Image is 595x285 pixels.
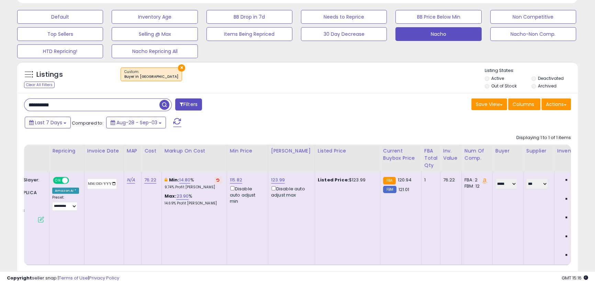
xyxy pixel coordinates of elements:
[562,275,588,281] span: 2025-09-11 15:16 GMT
[127,147,138,155] div: MAP
[538,75,564,81] label: Deactivated
[161,145,227,172] th: The percentage added to the cost of goods (COGS) that forms the calculator for Min & Max prices.
[383,186,396,193] small: FBM
[87,147,121,155] div: Invoice Date
[464,147,490,162] div: Num of Comp.
[124,74,178,79] div: Buyer in [GEOGRAPHIC_DATA]
[318,177,375,183] div: $123.99
[206,10,292,24] button: BB Drop in 7d
[271,147,312,155] div: [PERSON_NAME]
[571,189,579,196] span: N/A
[35,119,62,126] span: Last 7 Days
[491,75,504,81] label: Active
[271,185,310,198] div: Disable auto adjust max
[52,188,79,194] div: Amazon AI *
[54,178,62,183] span: ON
[116,119,157,126] span: Aug-28 - Sep-03
[523,145,554,172] th: CSV column name: cust_attr_2_Supplier
[383,147,418,162] div: Current Buybox Price
[424,177,435,183] div: 1
[541,98,571,110] button: Actions
[17,44,103,58] button: HTD Repricing!
[395,27,481,41] button: Nacho
[301,27,387,41] button: 30 Day Decrease
[59,275,88,281] a: Terms of Use
[169,177,179,183] b: Min:
[491,83,516,89] label: Out of Stock
[464,177,487,183] div: FBA: 2
[144,177,156,183] a: 76.22
[526,147,551,155] div: Supplier
[495,147,520,155] div: Buyer
[508,98,540,110] button: Columns
[24,82,55,88] div: Clear All Filters
[301,10,387,24] button: Needs to Reprice
[443,177,456,183] div: 76.22
[7,275,119,282] div: seller snap | |
[165,177,222,190] div: %
[165,193,177,199] b: Max:
[538,83,557,89] label: Archived
[106,117,166,128] button: Aug-28 - Sep-03
[383,177,396,184] small: FBA
[271,177,285,183] a: 123.99
[424,147,437,169] div: FBA Total Qty
[112,44,198,58] button: Nacho Repricing All
[571,246,579,252] span: N/A
[230,147,265,155] div: Min Price
[571,227,572,233] span: 1
[492,145,523,172] th: CSV column name: cust_attr_1_Buyer
[230,177,242,183] a: 115.82
[443,147,459,162] div: Inv. value
[25,117,71,128] button: Last 7 Days
[175,98,202,110] button: Filters
[397,177,412,183] span: 120.94
[68,178,79,183] span: OFF
[179,177,191,183] a: 14.80
[52,147,81,155] div: Repricing
[165,201,222,206] p: 14.69% Profit [PERSON_NAME]
[464,183,487,189] div: FBM: 12
[230,185,263,204] div: Disable auto adjust min
[112,27,198,41] button: Selling @ Max
[144,147,159,155] div: Cost
[176,193,189,200] a: 23.90
[17,10,103,24] button: Default
[127,177,135,183] a: N/A
[395,10,481,24] button: BB Price Below Min
[571,208,579,214] span: N/A
[72,120,103,126] span: Compared to:
[17,27,103,41] button: Top Sellers
[112,10,198,24] button: Inventory Age
[89,275,119,281] a: Privacy Policy
[398,186,409,193] span: 121.01
[490,27,576,41] button: Nacho-Non Comp.
[178,64,185,72] button: ×
[513,101,534,108] span: Columns
[318,177,349,183] b: Listed Price:
[206,27,292,41] button: Items Being Repriced
[84,145,124,172] th: CSV column name: cust_attr_3_Invoice Date
[165,147,224,155] div: Markup on Cost
[516,135,571,141] div: Displaying 1 to 1 of 1 items
[485,67,578,74] p: Listing States:
[471,98,507,110] button: Save View
[318,147,377,155] div: Listed Price
[52,195,79,211] div: Preset:
[165,185,222,190] p: 9.74% Profit [PERSON_NAME]
[36,70,63,80] h5: Listings
[490,10,576,24] button: Non Competitive
[165,193,222,206] div: %
[7,275,32,281] strong: Copyright
[124,69,178,80] span: Custom:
